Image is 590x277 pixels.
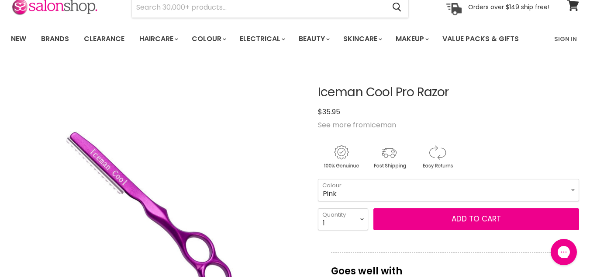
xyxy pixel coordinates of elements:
[292,30,335,48] a: Beauty
[452,214,501,224] span: Add to cart
[185,30,231,48] a: Colour
[337,30,387,48] a: Skincare
[318,144,364,170] img: genuine.gif
[468,3,549,11] p: Orders over $149 ship free!
[318,208,368,230] select: Quantity
[4,30,33,48] a: New
[389,30,434,48] a: Makeup
[414,144,460,170] img: returns.gif
[77,30,131,48] a: Clearance
[366,144,412,170] img: shipping.gif
[318,120,396,130] span: See more from
[133,30,183,48] a: Haircare
[318,107,340,117] span: $35.95
[4,26,537,52] ul: Main menu
[233,30,290,48] a: Electrical
[549,30,582,48] a: Sign In
[546,236,581,268] iframe: Gorgias live chat messenger
[370,120,396,130] a: Iceman
[35,30,76,48] a: Brands
[373,208,579,230] button: Add to cart
[318,86,579,99] h1: Iceman Cool Pro Razor
[436,30,525,48] a: Value Packs & Gifts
